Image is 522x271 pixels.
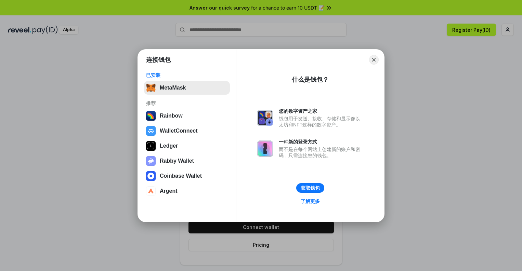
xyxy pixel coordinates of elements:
img: svg+xml,%3Csvg%20fill%3D%22none%22%20height%3D%2233%22%20viewBox%3D%220%200%2035%2033%22%20width%... [146,83,156,93]
img: svg+xml,%3Csvg%20width%3D%22120%22%20height%3D%22120%22%20viewBox%3D%220%200%20120%20120%22%20fil... [146,111,156,121]
button: 获取钱包 [296,183,324,193]
button: WalletConnect [144,124,230,138]
button: Rainbow [144,109,230,123]
img: svg+xml,%3Csvg%20xmlns%3D%22http%3A%2F%2Fwww.w3.org%2F2000%2Fsvg%22%20fill%3D%22none%22%20viewBox... [257,140,273,157]
h1: 连接钱包 [146,56,171,64]
div: WalletConnect [160,128,198,134]
div: Rainbow [160,113,183,119]
div: Coinbase Wallet [160,173,202,179]
img: svg+xml,%3Csvg%20xmlns%3D%22http%3A%2F%2Fwww.w3.org%2F2000%2Fsvg%22%20fill%3D%22none%22%20viewBox... [146,156,156,166]
div: Argent [160,188,178,194]
img: svg+xml,%3Csvg%20xmlns%3D%22http%3A%2F%2Fwww.w3.org%2F2000%2Fsvg%22%20fill%3D%22none%22%20viewBox... [257,110,273,126]
button: Rabby Wallet [144,154,230,168]
img: svg+xml,%3Csvg%20width%3D%2228%22%20height%3D%2228%22%20viewBox%3D%220%200%2028%2028%22%20fill%3D... [146,186,156,196]
button: Close [369,55,379,65]
div: 已安装 [146,72,228,78]
img: svg+xml,%3Csvg%20width%3D%2228%22%20height%3D%2228%22%20viewBox%3D%220%200%2028%2028%22%20fill%3D... [146,126,156,136]
img: svg+xml,%3Csvg%20xmlns%3D%22http%3A%2F%2Fwww.w3.org%2F2000%2Fsvg%22%20width%3D%2228%22%20height%3... [146,141,156,151]
div: 推荐 [146,100,228,106]
div: 而不是在每个网站上创建新的账户和密码，只需连接您的钱包。 [279,146,364,159]
div: 您的数字资产之家 [279,108,364,114]
button: Ledger [144,139,230,153]
div: 获取钱包 [301,185,320,191]
div: 什么是钱包？ [292,76,329,84]
button: MetaMask [144,81,230,95]
button: Coinbase Wallet [144,169,230,183]
div: 一种新的登录方式 [279,139,364,145]
button: Argent [144,184,230,198]
div: Ledger [160,143,178,149]
div: MetaMask [160,85,186,91]
a: 了解更多 [297,197,324,206]
div: 钱包用于发送、接收、存储和显示像以太坊和NFT这样的数字资产。 [279,116,364,128]
img: svg+xml,%3Csvg%20width%3D%2228%22%20height%3D%2228%22%20viewBox%3D%220%200%2028%2028%22%20fill%3D... [146,171,156,181]
div: 了解更多 [301,198,320,204]
div: Rabby Wallet [160,158,194,164]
